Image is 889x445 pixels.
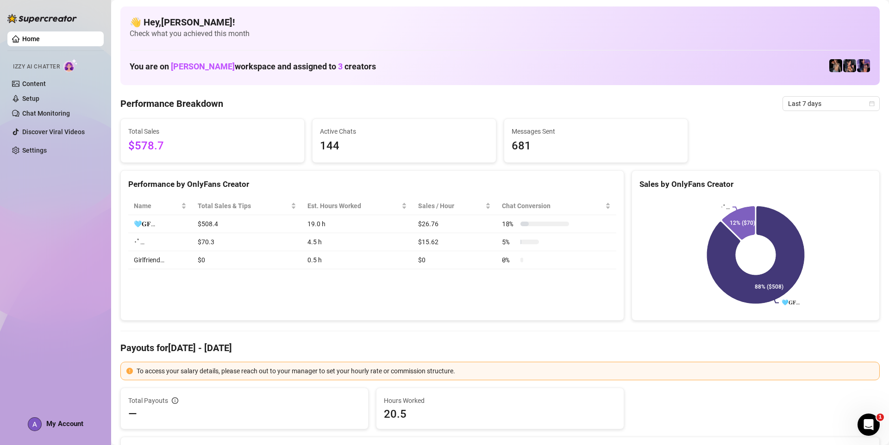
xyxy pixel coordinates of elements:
h4: 👋 Hey, [PERSON_NAME] ! [130,16,870,29]
span: Chat Conversion [502,201,603,211]
iframe: Intercom live chat [858,414,880,436]
a: Settings [22,147,47,154]
td: Girlfriend… [128,251,192,269]
span: [PERSON_NAME] [171,62,235,71]
span: exclamation-circle [126,368,133,374]
th: Total Sales & Tips [192,197,302,215]
span: 0 % [502,255,517,265]
td: $0 [413,251,496,269]
a: Content [22,80,46,87]
span: 18 % [502,219,517,229]
th: Sales / Hour [413,197,496,215]
th: Name [128,197,192,215]
span: info-circle [172,397,178,404]
div: Performance by OnlyFans Creator [128,178,616,191]
div: Est. Hours Worked [307,201,400,211]
div: Sales by OnlyFans Creator [639,178,872,191]
a: Setup [22,95,39,102]
span: Total Sales [128,126,297,136]
h4: Performance Breakdown [120,97,223,110]
td: $26.76 [413,215,496,233]
td: 19.0 h [302,215,413,233]
span: Messages Sent [512,126,680,136]
text: 🩵𝐆𝐅… [782,299,800,306]
span: 681 [512,137,680,155]
a: Home [22,35,40,43]
a: Chat Monitoring [22,110,70,117]
h1: You are on workspace and assigned to creators [130,62,376,72]
span: $578.7 [128,137,297,155]
span: Check what you achieved this month [130,29,870,39]
span: Sales / Hour [418,201,483,211]
td: $15.62 [413,233,496,251]
span: Hours Worked [384,396,616,406]
span: 20.5 [384,407,616,421]
td: $0 [192,251,302,269]
span: Total Payouts [128,396,168,406]
img: AI Chatter [63,59,78,72]
td: $70.3 [192,233,302,251]
text: ･ﾟ… [720,204,730,210]
span: 5 % [502,237,517,247]
th: Chat Conversion [496,197,616,215]
td: 🩵𝐆𝐅… [128,215,192,233]
a: Discover Viral Videos [22,128,85,136]
h4: Payouts for [DATE] - [DATE] [120,341,880,354]
span: 1 [876,414,884,421]
span: My Account [46,420,83,428]
img: logo-BBDzfeDw.svg [7,14,77,23]
img: 🩵𝐆𝐅 [829,59,842,72]
img: Girlfriend [843,59,856,72]
span: Active Chats [320,126,488,136]
span: 144 [320,137,488,155]
span: — [128,407,137,421]
td: $508.4 [192,215,302,233]
td: 0.5 h [302,251,413,269]
span: Izzy AI Chatter [13,62,60,71]
td: 4.5 h [302,233,413,251]
img: ACg8ocKkZOWv23Es_SjmhKTCu5fzcsMF_iW_PMaebwAYR1cHNBoZnw=s96-c [28,418,41,431]
td: ･ﾟ… [128,233,192,251]
span: 3 [338,62,343,71]
span: Name [134,201,179,211]
div: To access your salary details, please reach out to your manager to set your hourly rate or commis... [137,366,874,376]
span: Last 7 days [788,97,874,111]
img: ･ﾟ [857,59,870,72]
span: Total Sales & Tips [198,201,289,211]
span: calendar [869,101,875,106]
